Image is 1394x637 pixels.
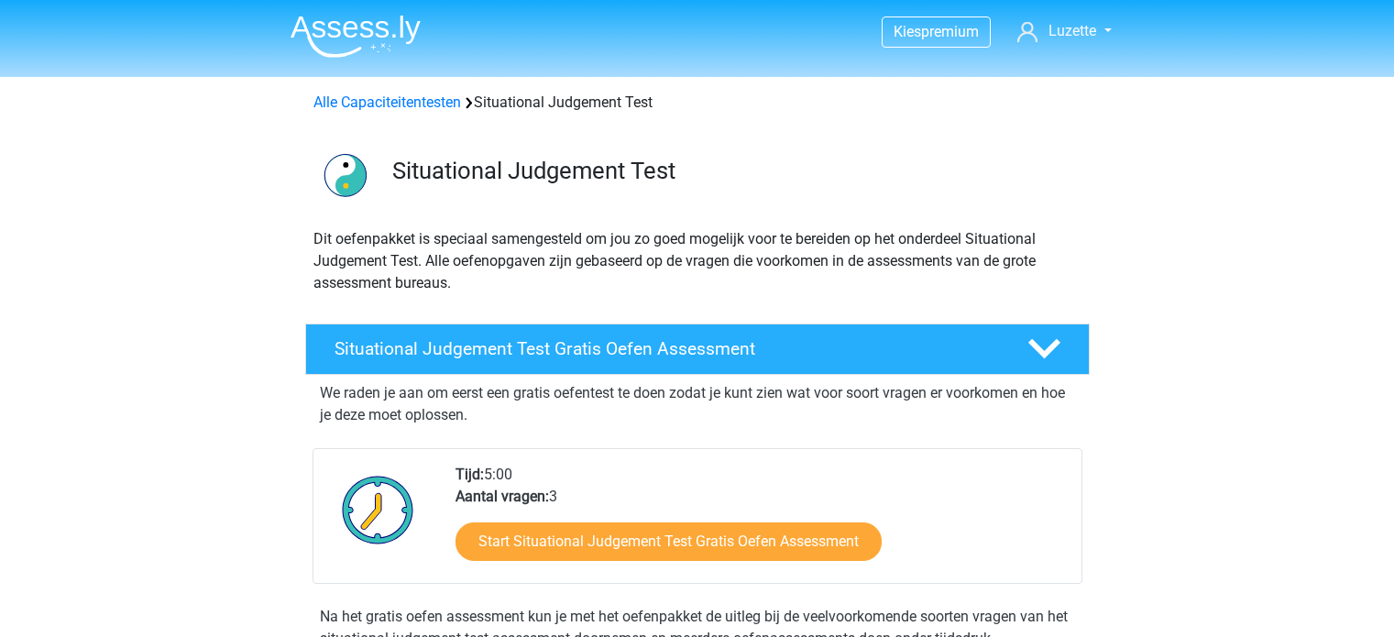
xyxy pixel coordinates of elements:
[306,136,384,214] img: situational judgement test
[894,23,921,40] span: Kies
[1048,22,1096,39] span: Luzette
[392,157,1075,185] h3: Situational Judgement Test
[456,522,882,561] a: Start Situational Judgement Test Gratis Oefen Assessment
[456,488,549,505] b: Aantal vragen:
[442,464,1081,583] div: 5:00 3
[456,466,484,483] b: Tijd:
[1010,20,1118,42] a: Luzette
[332,464,424,555] img: Klok
[335,338,998,359] h4: Situational Judgement Test Gratis Oefen Assessment
[313,93,461,111] a: Alle Capaciteitentesten
[298,324,1097,375] a: Situational Judgement Test Gratis Oefen Assessment
[291,15,421,58] img: Assessly
[313,228,1081,294] p: Dit oefenpakket is speciaal samengesteld om jou zo goed mogelijk voor te bereiden op het onderdee...
[883,19,990,44] a: Kiespremium
[306,92,1089,114] div: Situational Judgement Test
[921,23,979,40] span: premium
[320,382,1075,426] p: We raden je aan om eerst een gratis oefentest te doen zodat je kunt zien wat voor soort vragen er...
